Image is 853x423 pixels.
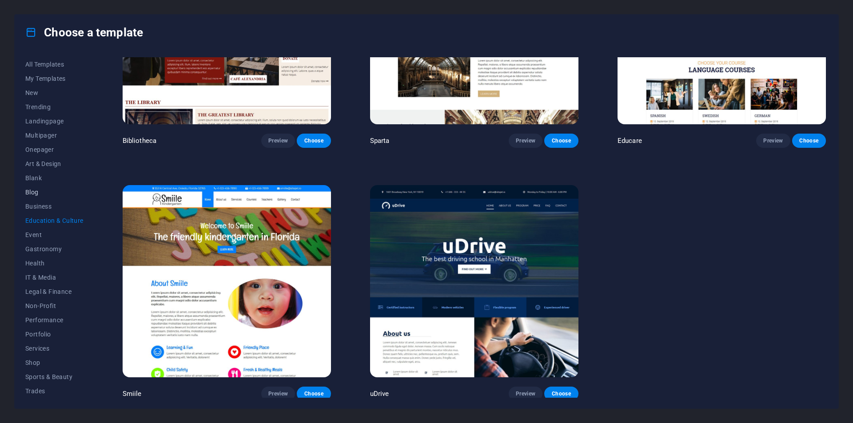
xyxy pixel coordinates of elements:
[370,136,390,145] p: Sparta
[799,137,819,144] span: Choose
[261,387,295,401] button: Preview
[25,199,84,213] button: Business
[25,203,84,210] span: Business
[25,288,84,295] span: Legal & Finance
[25,231,84,238] span: Event
[25,274,84,281] span: IT & Media
[268,137,288,144] span: Preview
[268,390,288,397] span: Preview
[25,341,84,356] button: Services
[25,114,84,128] button: Landingpage
[370,389,389,398] p: uDrive
[25,174,84,182] span: Blank
[25,132,84,139] span: Multipager
[551,137,571,144] span: Choose
[25,71,84,86] button: My Templates
[25,189,84,196] span: Blog
[25,142,84,157] button: Onepager
[763,137,783,144] span: Preview
[25,160,84,167] span: Art & Design
[304,137,323,144] span: Choose
[25,213,84,228] button: Education & Culture
[544,134,578,148] button: Choose
[25,245,84,253] span: Gastronomy
[25,171,84,185] button: Blank
[25,157,84,171] button: Art & Design
[509,134,542,148] button: Preview
[25,89,84,96] span: New
[25,100,84,114] button: Trending
[25,128,84,142] button: Multipager
[261,134,295,148] button: Preview
[25,316,84,324] span: Performance
[123,185,331,377] img: Smiile
[123,136,157,145] p: Bibliotheca
[297,387,331,401] button: Choose
[25,331,84,338] span: Portfolio
[516,137,535,144] span: Preview
[25,228,84,242] button: Event
[516,390,535,397] span: Preview
[25,185,84,199] button: Blog
[618,136,642,145] p: Educare
[370,185,578,377] img: uDrive
[25,103,84,111] span: Trending
[25,61,84,68] span: All Templates
[25,345,84,352] span: Services
[25,260,84,267] span: Health
[25,25,143,40] h4: Choose a template
[25,387,84,395] span: Trades
[25,118,84,125] span: Landingpage
[25,242,84,256] button: Gastronomy
[25,299,84,313] button: Non-Profit
[25,384,84,398] button: Trades
[25,270,84,285] button: IT & Media
[297,134,331,148] button: Choose
[756,134,790,148] button: Preview
[25,313,84,327] button: Performance
[25,86,84,100] button: New
[509,387,542,401] button: Preview
[25,359,84,366] span: Shop
[25,302,84,309] span: Non-Profit
[25,356,84,370] button: Shop
[304,390,323,397] span: Choose
[551,390,571,397] span: Choose
[25,146,84,153] span: Onepager
[25,57,84,71] button: All Templates
[25,370,84,384] button: Sports & Beauty
[25,217,84,224] span: Education & Culture
[25,327,84,341] button: Portfolio
[25,256,84,270] button: Health
[25,75,84,82] span: My Templates
[792,134,826,148] button: Choose
[25,285,84,299] button: Legal & Finance
[25,373,84,380] span: Sports & Beauty
[123,389,142,398] p: Smiile
[544,387,578,401] button: Choose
